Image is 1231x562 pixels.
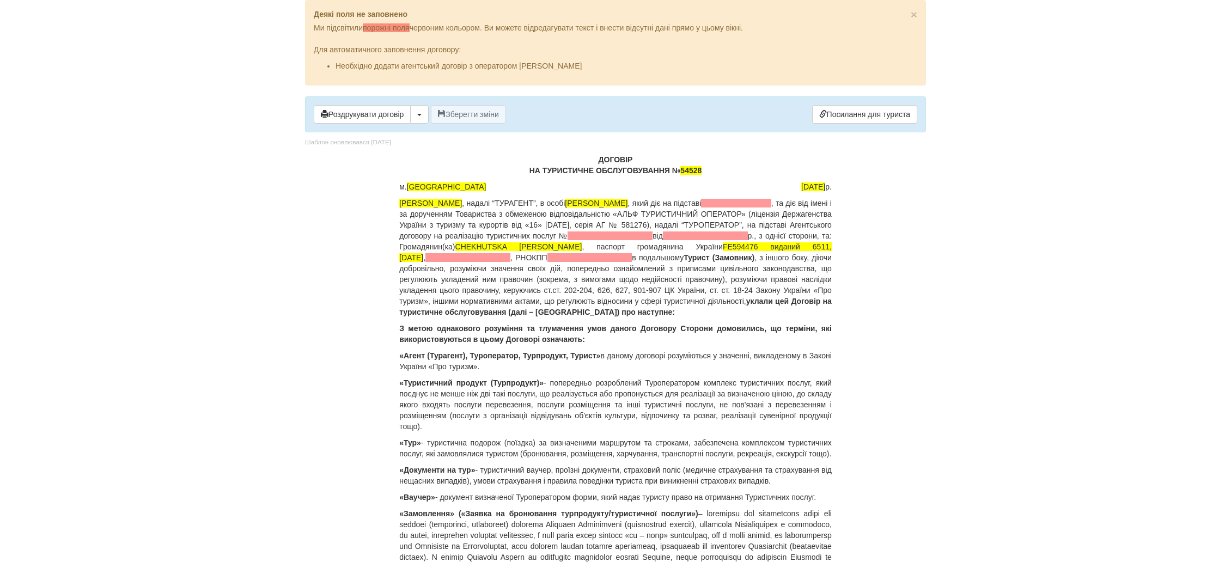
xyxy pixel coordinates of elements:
[399,181,486,192] span: м.
[399,297,832,316] b: уклали цей Договір на туристичне обслуговування (далі – [GEOGRAPHIC_DATA]) про наступне:
[314,9,917,20] p: Деякі поля не заповнено
[680,166,702,175] span: 54528
[399,377,832,432] p: - попередньо розроблений Туроператором комплекс туристичних послуг, який поєднує не менше ніж дві...
[399,493,435,502] b: «Ваучер»
[399,350,832,372] p: в даному договорі розуміються у значенні, викладеному в Законі України «Про туризм».
[911,8,917,21] span: ×
[399,323,832,345] p: З метою однакового розуміння та тлумачення умов даного Договору Сторони домовились, що терміни, я...
[336,60,917,71] li: Необхідно додати агентський договір з оператором [PERSON_NAME]
[431,105,506,124] button: Зберегти зміни
[314,22,917,33] p: Ми підсвітили червоним кольором. Ви можете відредагувати текст і внести відсутні дані прямо у цьо...
[399,492,832,503] p: - документ визначеної Туроператором форми, який надає туристу право на отримання Туристичних послуг.
[801,181,832,192] span: р.
[684,253,754,262] b: Турист (Замовник)
[565,199,627,207] span: [PERSON_NAME]
[911,9,917,20] button: Close
[399,466,475,474] b: «Документи на тур»
[399,154,832,176] p: ДОГОВІР НА ТУРИСТИЧНЕ ОБСЛУГОВУВАННЯ №
[407,182,486,191] span: [GEOGRAPHIC_DATA]
[363,23,410,32] span: порожні поля
[399,509,698,518] b: «Замовлення» («Заявка на бронювання турпродукту/туристичної послуги»)
[399,198,832,317] p: , надалі “ТУРАГЕНТ”, в особі , який діє на підставі , та діє від імені і за дорученням Товариства...
[399,199,462,207] span: [PERSON_NAME]
[314,33,917,71] div: Для автоматичного заповнення договору:
[399,438,421,447] b: «Тур»
[455,242,582,251] span: CHEKHUTSKA [PERSON_NAME]
[812,105,917,124] a: Посилання для туриста
[305,138,391,147] div: Шаблон оновлювався [DATE]
[399,437,832,459] p: - туристична подорож (поїздка) за визначеними маршрутом та строками, забезпечена комплексом турис...
[399,378,544,387] b: «Туристичний продукт (Турпродукт)»
[801,182,825,191] span: [DATE]
[399,351,600,360] b: «Агент (Турагент), Туроператор, Турпродукт, Турист»
[314,105,411,124] button: Роздрукувати договір
[399,465,832,486] p: - туристичний ваучер, проїзні документи, страховий поліс (медичне страхування та страхування від ...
